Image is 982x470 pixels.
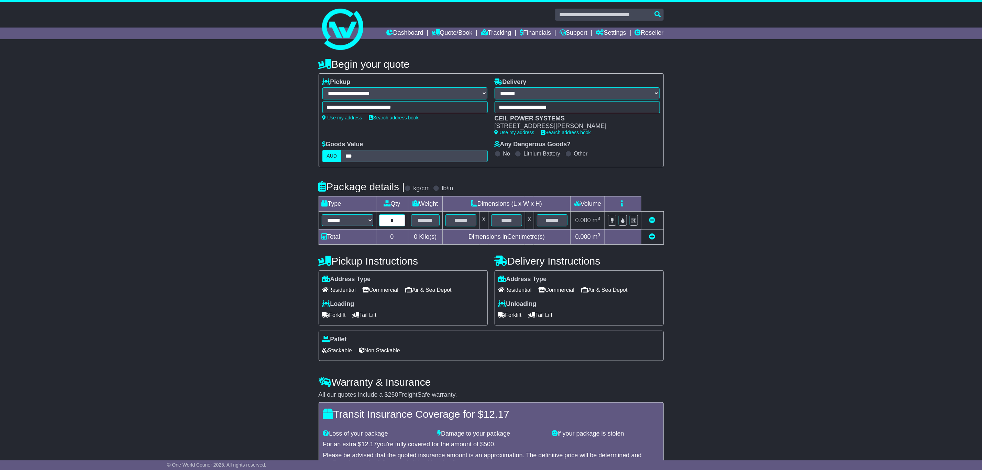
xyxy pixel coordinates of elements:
[353,310,377,320] span: Tail Lift
[495,115,653,122] div: CEIL POWER SYSTEMS
[498,310,522,320] span: Forklift
[363,285,398,295] span: Commercial
[322,300,354,308] label: Loading
[596,28,626,39] a: Settings
[167,462,266,468] span: © One World Courier 2025. All rights reserved.
[442,185,453,192] label: lb/in
[376,229,408,244] td: 0
[405,285,452,295] span: Air & Sea Depot
[635,28,663,39] a: Reseller
[495,130,534,135] a: Use my address
[322,78,351,86] label: Pickup
[319,376,664,388] h4: Warranty & Insurance
[649,233,655,240] a: Add new item
[525,211,534,229] td: x
[495,122,653,130] div: [STREET_ADDRESS][PERSON_NAME]
[320,430,434,438] div: Loss of your package
[362,441,377,448] span: 12.17
[523,150,560,157] label: Lithium Battery
[408,196,443,211] td: Weight
[529,310,553,320] span: Tail Lift
[388,391,398,398] span: 250
[495,255,664,267] h4: Delivery Instructions
[649,217,655,224] a: Remove this item
[443,229,571,244] td: Dimensions in Centimetre(s)
[376,196,408,211] td: Qty
[434,430,548,438] div: Damage to your package
[322,150,342,162] label: AUD
[575,217,591,224] span: 0.000
[598,216,600,221] sup: 3
[498,300,537,308] label: Unloading
[479,211,488,229] td: x
[319,255,488,267] h4: Pickup Instructions
[484,408,509,420] span: 12.17
[323,452,659,467] div: Please be advised that the quoted insurance amount is an approximation. The definitive price will...
[322,345,352,356] span: Stackable
[571,196,605,211] td: Volume
[323,441,659,448] div: For an extra $ you're fully covered for the amount of $ .
[387,28,423,39] a: Dashboard
[481,28,511,39] a: Tracking
[323,408,659,420] h4: Transit Insurance Coverage for $
[520,28,551,39] a: Financials
[319,196,376,211] td: Type
[414,233,417,240] span: 0
[495,78,527,86] label: Delivery
[432,28,472,39] a: Quote/Book
[319,391,664,399] div: All our quotes include a $ FreightSafe warranty.
[548,430,663,438] div: If your package is stolen
[359,345,400,356] span: Non Stackable
[495,141,571,148] label: Any Dangerous Goods?
[484,441,494,448] span: 500
[322,285,356,295] span: Residential
[593,233,600,240] span: m
[322,115,362,120] a: Use my address
[319,229,376,244] td: Total
[322,336,347,343] label: Pallet
[322,276,371,283] label: Address Type
[319,58,664,70] h4: Begin your quote
[369,115,419,120] a: Search address book
[581,285,628,295] span: Air & Sea Depot
[498,285,532,295] span: Residential
[322,310,346,320] span: Forklift
[322,141,363,148] label: Goods Value
[593,217,600,224] span: m
[319,181,405,192] h4: Package details |
[539,285,574,295] span: Commercial
[413,185,430,192] label: kg/cm
[574,150,588,157] label: Other
[560,28,587,39] a: Support
[408,229,443,244] td: Kilo(s)
[498,276,547,283] label: Address Type
[598,232,600,237] sup: 3
[541,130,591,135] a: Search address book
[443,196,571,211] td: Dimensions (L x W x H)
[575,233,591,240] span: 0.000
[503,150,510,157] label: No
